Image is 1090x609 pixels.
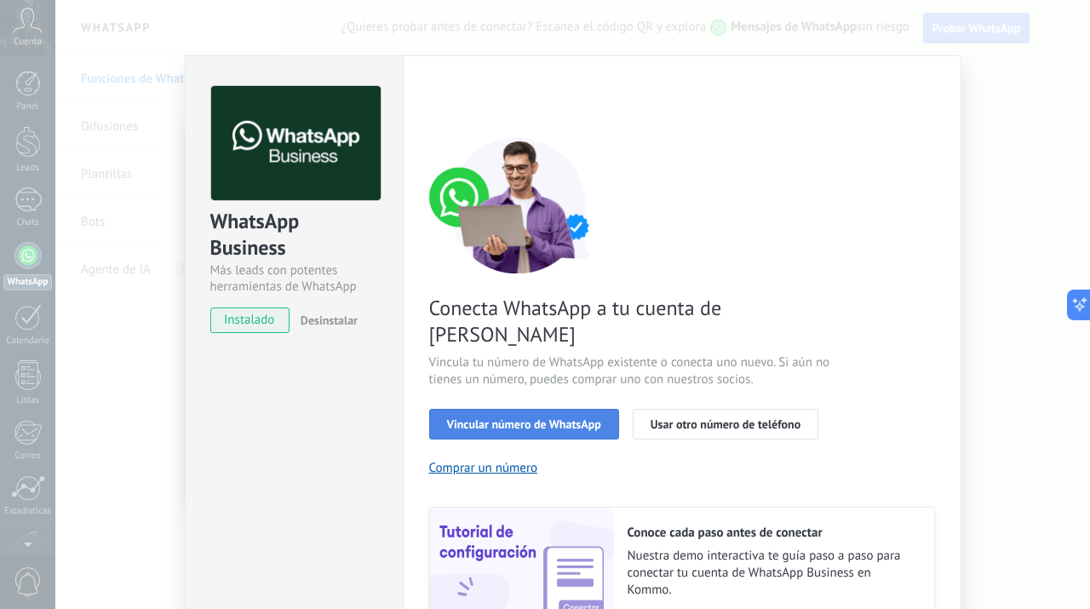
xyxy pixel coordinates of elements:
button: Comprar un número [429,460,538,476]
img: logo_main.png [211,86,381,201]
img: connect number [429,137,608,273]
span: Nuestra demo interactiva te guía paso a paso para conectar tu cuenta de WhatsApp Business en Kommo. [628,548,917,599]
button: Vincular número de WhatsApp [429,409,619,440]
span: Vincular número de WhatsApp [447,418,601,430]
span: Desinstalar [301,313,358,328]
span: Vincula tu número de WhatsApp existente o conecta uno nuevo. Si aún no tienes un número, puedes c... [429,354,835,388]
span: instalado [211,307,289,333]
div: WhatsApp Business [210,208,378,262]
div: Más leads con potentes herramientas de WhatsApp [210,262,378,295]
span: Usar otro número de teléfono [651,418,800,430]
button: Usar otro número de teléfono [633,409,818,440]
button: Desinstalar [294,307,358,333]
h2: Conoce cada paso antes de conectar [628,525,917,541]
span: Conecta WhatsApp a tu cuenta de [PERSON_NAME] [429,295,835,348]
